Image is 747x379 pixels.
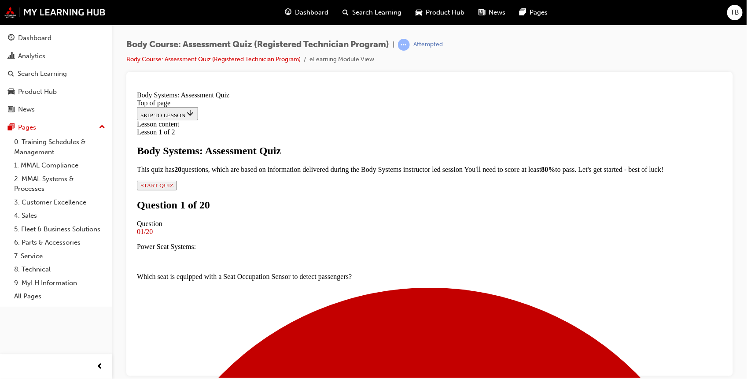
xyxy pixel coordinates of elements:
strong: 0 [44,78,48,85]
div: Question [4,132,589,140]
span: chart-icon [8,52,15,60]
a: 0. Training Schedules & Management [11,135,109,159]
span: search-icon [343,7,349,18]
a: 1. MMAL Compliance [11,159,109,172]
div: 01/20 [4,140,589,148]
div: Lesson 1 of 2 [4,41,589,48]
span: up-icon [99,122,105,133]
strong: 2 [41,78,44,85]
div: Body Systems: Assessment Quiz [4,57,589,69]
div: Product Hub [18,87,57,97]
div: Top of page [4,11,589,19]
span: Lesson content [4,33,46,40]
a: All Pages [11,290,109,303]
button: SKIP TO LESSON [4,19,65,33]
span: car-icon [8,88,15,96]
span: | [393,40,394,50]
li: eLearning Module View [309,55,374,65]
a: Body Course: Assessment Quiz (Registered Technician Program) [126,56,301,63]
a: Analytics [4,48,109,64]
span: car-icon [416,7,423,18]
span: SKIP TO LESSON [7,24,61,31]
span: Body Course: Assessment Quiz (Registered Technician Program) [126,40,389,50]
p: Power Seat Systems: [4,155,589,163]
p: Which seat is equipped with a Seat Occupation Sensor to detect passengers? [4,185,589,193]
div: Analytics [18,51,45,61]
a: Product Hub [4,84,109,100]
button: DashboardAnalyticsSearch LearningProduct HubNews [4,28,109,119]
a: Dashboard [4,30,109,46]
button: Pages [4,119,109,136]
div: Search Learning [18,69,67,79]
a: 8. Technical [11,263,109,276]
span: learningRecordVerb_ATTEMPT-icon [398,39,410,51]
span: pages-icon [520,7,526,18]
span: news-icon [8,106,15,114]
span: news-icon [479,7,486,18]
span: search-icon [8,70,14,78]
a: 4. Sales [11,209,109,223]
div: Dashboard [18,33,52,43]
img: mmal [4,7,106,18]
a: search-iconSearch Learning [336,4,409,22]
span: prev-icon [97,361,103,372]
span: Search Learning [353,7,402,18]
span: guage-icon [8,34,15,42]
div: Body Systems: Assessment Quiz [4,4,589,11]
span: START QUIZ [7,94,40,101]
a: 6. Parts & Accessories [11,236,109,249]
span: pages-icon [8,124,15,132]
a: Search Learning [4,66,109,82]
span: TB [731,7,739,18]
div: News [18,104,35,115]
a: 9. MyLH Information [11,276,109,290]
span: Product Hub [426,7,465,18]
span: Dashboard [295,7,329,18]
h1: Question 1 of 20 [4,111,589,123]
a: 7. Service [11,249,109,263]
a: news-iconNews [472,4,513,22]
strong: 80% [408,78,422,85]
a: News [4,101,109,118]
div: Attempted [413,41,443,49]
a: 5. Fleet & Business Solutions [11,223,109,236]
span: guage-icon [285,7,292,18]
a: car-iconProduct Hub [409,4,472,22]
button: TB [727,5,743,20]
span: Pages [530,7,548,18]
a: guage-iconDashboard [278,4,336,22]
div: Pages [18,123,36,133]
span: News [489,7,506,18]
a: pages-iconPages [513,4,555,22]
p: This quiz has questions, which are based on information delivered during the Body Systems instruc... [4,78,589,86]
a: 3. Customer Excellence [11,196,109,209]
a: 2. MMAL Systems & Processes [11,172,109,196]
